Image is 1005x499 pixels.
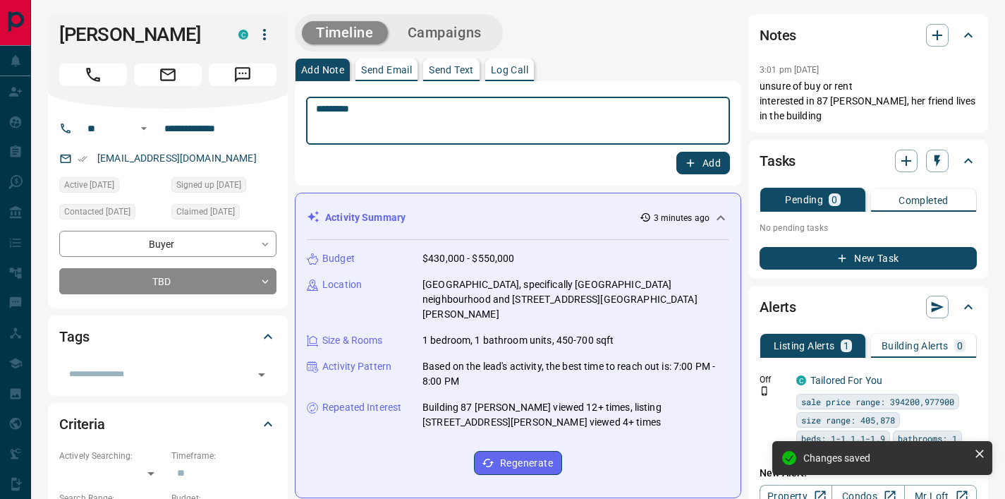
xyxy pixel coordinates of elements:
h2: Tags [59,325,89,348]
div: Thu Oct 09 2025 [59,177,164,197]
p: Log Call [491,65,528,75]
p: Listing Alerts [774,341,835,351]
button: Regenerate [474,451,562,475]
div: TBD [59,268,276,294]
p: Location [322,277,362,292]
div: Changes saved [803,452,968,464]
button: Open [252,365,272,385]
p: 0 [832,195,837,205]
div: Criteria [59,407,276,441]
button: New Task [760,247,977,270]
div: condos.ca [238,30,248,40]
h2: Criteria [59,413,105,435]
h1: [PERSON_NAME] [59,23,217,46]
p: $430,000 - $550,000 [422,251,515,266]
span: Signed up [DATE] [176,178,241,192]
h2: Alerts [760,296,796,318]
span: Contacted [DATE] [64,205,130,219]
span: Message [209,64,276,86]
button: Campaigns [394,21,496,44]
p: Activity Summary [325,210,406,225]
p: Off [760,373,788,386]
div: Sun Aug 08 2021 [171,177,276,197]
div: condos.ca [796,375,806,385]
span: beds: 1-1,1.1-1.9 [801,431,885,445]
p: Building 87 [PERSON_NAME] viewed 12+ times, listing [STREET_ADDRESS][PERSON_NAME] viewed 4+ times [422,400,729,430]
p: Building Alerts [882,341,949,351]
p: 3:01 pm [DATE] [760,65,820,75]
button: Open [135,120,152,137]
div: Tasks [760,144,977,178]
p: 1 bedroom, 1 bathroom units, 450-700 sqft [422,333,614,348]
p: [GEOGRAPHIC_DATA], specifically [GEOGRAPHIC_DATA] neighbourhood and [STREET_ADDRESS][GEOGRAPHIC_D... [422,277,729,322]
p: Based on the lead's activity, the best time to reach out is: 7:00 PM - 8:00 PM [422,359,729,389]
p: Timeframe: [171,450,276,462]
button: Add [676,152,730,174]
p: Repeated Interest [322,400,401,415]
h2: Tasks [760,150,796,172]
span: size range: 405,878 [801,413,895,427]
span: Email [134,64,202,86]
div: Alerts [760,290,977,324]
h2: Notes [760,24,796,47]
a: [EMAIL_ADDRESS][DOMAIN_NAME] [97,152,257,164]
p: Size & Rooms [322,333,383,348]
div: Buyer [59,231,276,257]
span: Call [59,64,127,86]
a: Tailored For You [810,375,882,386]
p: Actively Searching: [59,450,164,462]
div: Activity Summary3 minutes ago [307,205,729,231]
p: unsure of buy or rent interested in 87 [PERSON_NAME], her friend lives in the building [760,79,977,124]
p: Completed [899,196,949,205]
div: Mon Aug 09 2021 [59,204,164,224]
p: Budget [322,251,355,266]
span: sale price range: 394200,977900 [801,395,954,409]
p: New Alert: [760,466,977,481]
div: Thu Oct 09 2025 [171,204,276,224]
p: Pending [785,195,823,205]
span: Active [DATE] [64,178,114,192]
p: Send Email [361,65,412,75]
p: No pending tasks [760,217,977,239]
svg: Push Notification Only [760,386,769,396]
p: 3 minutes ago [654,212,709,224]
p: Send Text [429,65,474,75]
p: Activity Pattern [322,359,391,374]
svg: Email Verified [78,154,87,164]
button: Timeline [302,21,388,44]
span: bathrooms: 1 [898,431,957,445]
p: 1 [843,341,849,351]
div: Tags [59,320,276,354]
div: Notes [760,18,977,52]
p: 0 [957,341,963,351]
span: Claimed [DATE] [176,205,235,219]
p: Add Note [301,65,344,75]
